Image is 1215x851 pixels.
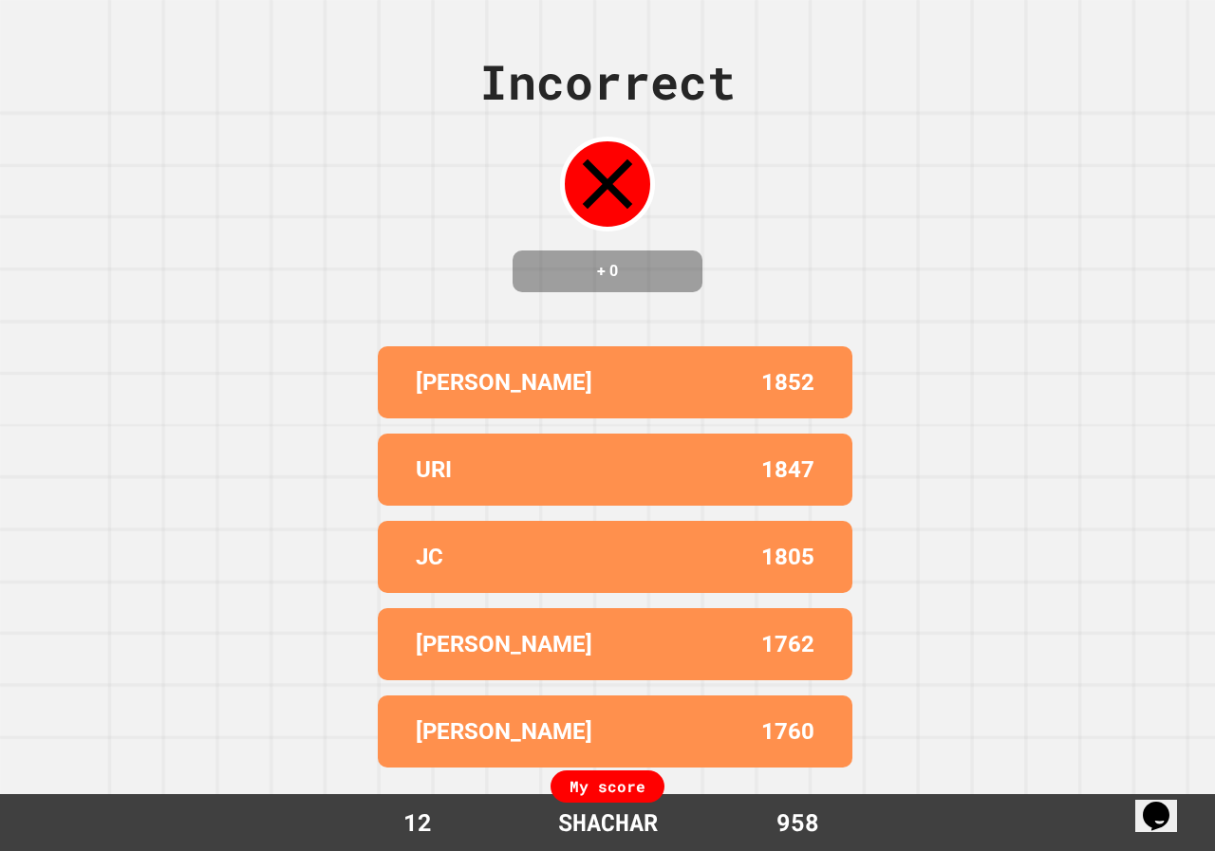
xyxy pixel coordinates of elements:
p: 1852 [761,365,814,399]
p: [PERSON_NAME] [416,365,592,399]
div: My score [551,770,664,803]
p: URI [416,453,452,487]
div: 12 [346,805,489,841]
p: 1762 [761,627,814,661]
h4: + 0 [532,260,683,283]
iframe: chat widget [1135,775,1196,832]
p: JC [416,540,443,574]
p: [PERSON_NAME] [416,714,592,749]
div: 958 [726,805,869,841]
p: 1805 [761,540,814,574]
div: SHACHAR [539,805,677,841]
p: 1760 [761,714,814,749]
p: [PERSON_NAME] [416,627,592,661]
div: Incorrect [479,46,736,118]
p: 1847 [761,453,814,487]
